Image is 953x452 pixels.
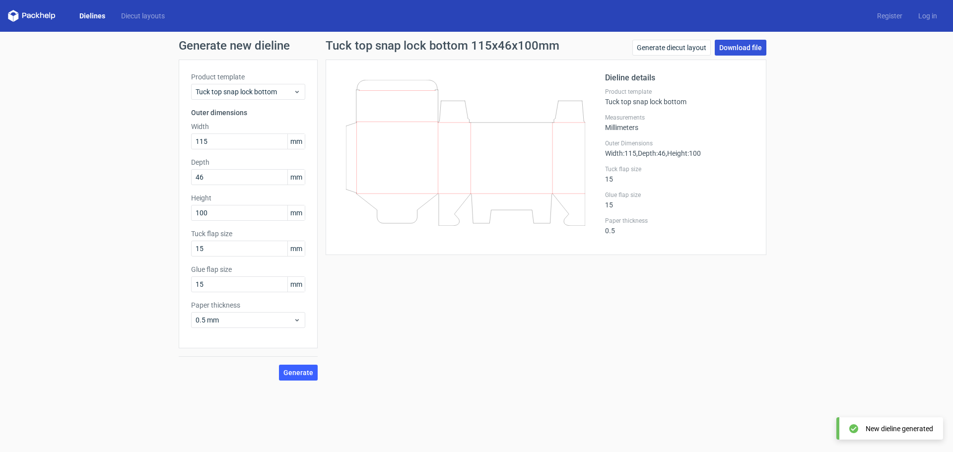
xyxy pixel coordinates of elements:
label: Width [191,122,305,131]
h1: Generate new dieline [179,40,774,52]
a: Register [869,11,910,21]
span: , Height : 100 [666,149,701,157]
label: Tuck flap size [191,229,305,239]
h3: Outer dimensions [191,108,305,118]
span: mm [287,205,305,220]
div: 15 [605,165,754,183]
h1: Tuck top snap lock bottom 115x46x100mm [326,40,559,52]
label: Product template [605,88,754,96]
h2: Dieline details [605,72,754,84]
label: Height [191,193,305,203]
label: Measurements [605,114,754,122]
label: Product template [191,72,305,82]
span: mm [287,277,305,292]
label: Glue flap size [191,264,305,274]
span: Width : 115 [605,149,636,157]
button: Generate [279,365,318,381]
label: Depth [191,157,305,167]
span: Tuck top snap lock bottom [196,87,293,97]
div: New dieline generated [866,424,933,434]
span: Generate [283,369,313,376]
div: Tuck top snap lock bottom [605,88,754,106]
label: Glue flap size [605,191,754,199]
span: mm [287,170,305,185]
a: Generate diecut layout [632,40,711,56]
label: Tuck flap size [605,165,754,173]
span: , Depth : 46 [636,149,666,157]
label: Paper thickness [605,217,754,225]
span: mm [287,134,305,149]
label: Outer Dimensions [605,139,754,147]
div: 15 [605,191,754,209]
span: 0.5 mm [196,315,293,325]
div: Millimeters [605,114,754,131]
a: Log in [910,11,945,21]
a: Dielines [71,11,113,21]
a: Download file [715,40,766,56]
div: 0.5 [605,217,754,235]
label: Paper thickness [191,300,305,310]
span: mm [287,241,305,256]
a: Diecut layouts [113,11,173,21]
